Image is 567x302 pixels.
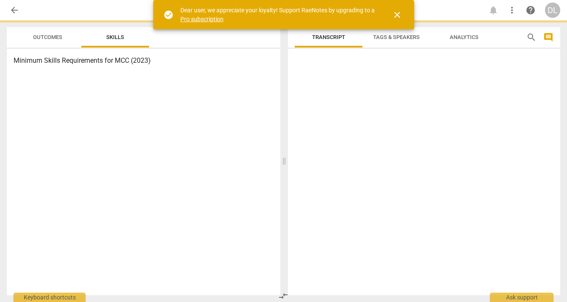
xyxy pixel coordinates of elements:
span: check_circle [163,10,174,20]
a: Pro subscription [180,16,224,22]
div: Ask support [490,293,553,302]
span: more_vert [507,5,517,15]
a: Help [523,3,538,18]
span: Skills [106,34,124,40]
span: comment [543,32,553,42]
span: compare_arrows [278,291,288,301]
button: DL [545,3,560,18]
h3: Minimum Skills Requirements for MCC (2023) [14,56,274,66]
span: close [392,10,402,20]
button: Close [387,5,407,25]
span: Transcript [312,34,345,40]
span: Analytics [450,34,478,40]
span: arrow_back [9,5,19,15]
span: Tags & Speakers [373,34,420,40]
button: Show/Hide comments [542,31,555,44]
span: help [526,5,536,15]
span: search [526,32,537,42]
div: Dear user, we appreciate your loyalty! Support RaeNotes by upgrading to a [180,6,377,23]
button: Search [525,31,538,44]
div: Keyboard shortcuts [14,293,86,302]
span: Outcomes [33,34,62,40]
